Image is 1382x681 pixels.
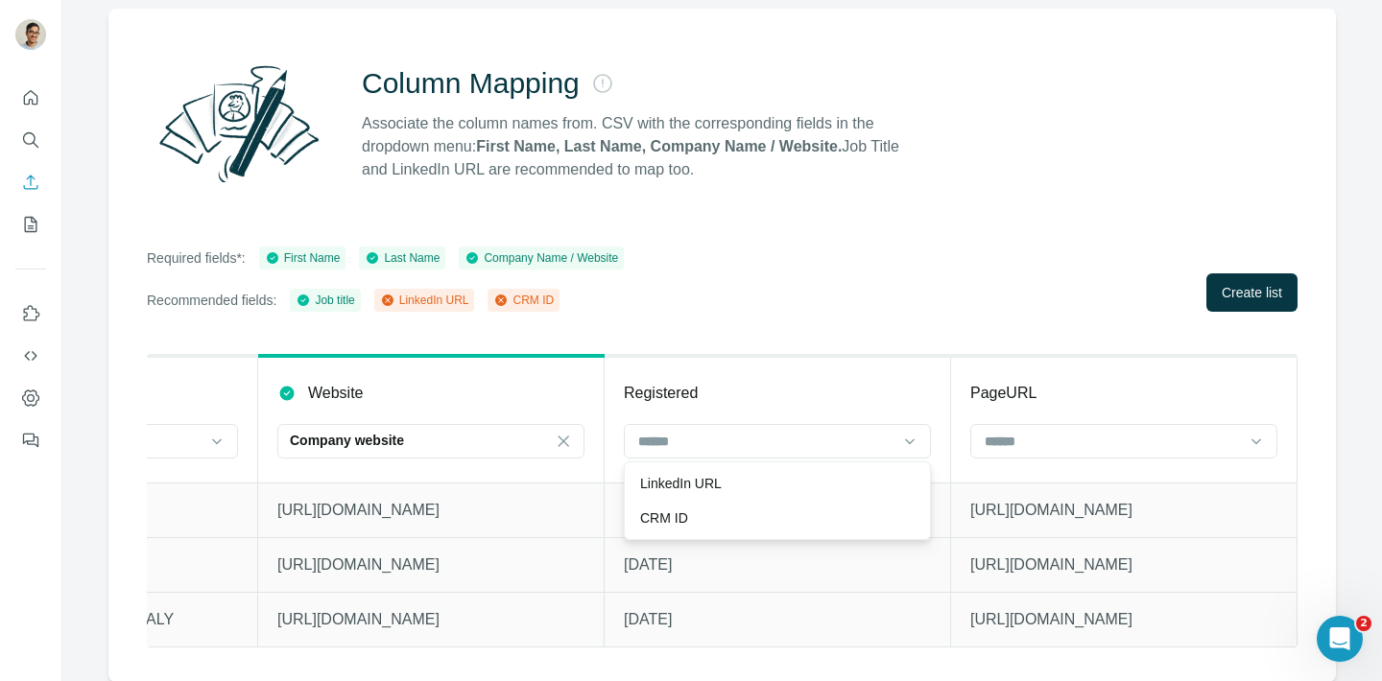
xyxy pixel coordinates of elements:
[640,508,688,528] p: CRM ID
[277,553,584,576] p: [URL][DOMAIN_NAME]
[15,207,46,242] button: My lists
[15,423,46,458] button: Feedback
[476,138,842,154] strong: First Name, Last Name, Company Name / Website.
[308,382,364,405] p: Website
[15,296,46,331] button: Use Surfe on LinkedIn
[296,292,354,309] div: Job title
[970,553,1277,576] p: [URL][DOMAIN_NAME]
[493,292,554,309] div: CRM ID
[362,66,580,101] h2: Column Mapping
[365,249,440,267] div: Last Name
[465,249,618,267] div: Company Name / Website
[15,123,46,157] button: Search
[15,19,46,50] img: Avatar
[1317,616,1363,662] iframe: Intercom live chat
[1206,273,1298,312] button: Create list
[290,431,404,450] p: Company website
[15,381,46,415] button: Dashboard
[970,382,1036,405] p: PageURL
[1222,283,1282,302] span: Create list
[277,499,584,522] p: [URL][DOMAIN_NAME]
[147,291,276,310] p: Recommended fields:
[147,248,246,268] p: Required fields*:
[277,608,584,631] p: [URL][DOMAIN_NAME]
[640,474,722,493] p: LinkedIn URL
[380,292,469,309] div: LinkedIn URL
[624,608,931,631] p: [DATE]
[15,81,46,115] button: Quick start
[362,112,917,181] p: Associate the column names from. CSV with the corresponding fields in the dropdown menu: Job Titl...
[265,249,341,267] div: First Name
[15,339,46,373] button: Use Surfe API
[1356,616,1371,631] span: 2
[970,499,1277,522] p: [URL][DOMAIN_NAME]
[624,553,931,576] p: [DATE]
[970,608,1277,631] p: [URL][DOMAIN_NAME]
[147,55,331,193] img: Surfe Illustration - Column Mapping
[15,165,46,200] button: Enrich CSV
[624,382,698,405] p: Registered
